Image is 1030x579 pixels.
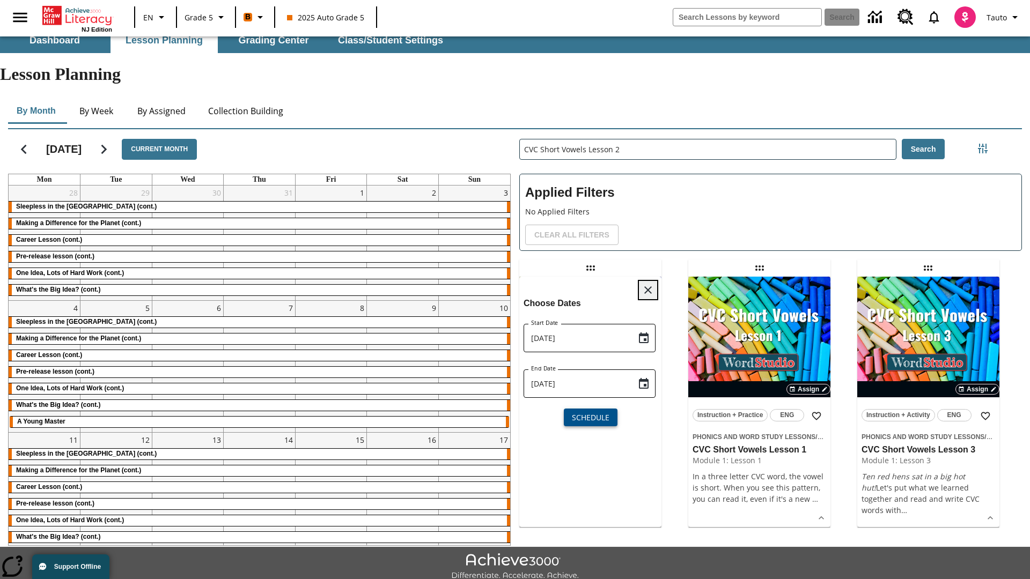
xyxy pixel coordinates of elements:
[438,185,510,301] td: August 3, 2025
[16,483,82,491] span: Career Lesson (cont.)
[367,432,439,547] td: August 16, 2025
[9,300,80,432] td: August 4, 2025
[16,203,157,210] span: Sleepless in the Animal Kingdom (cont.)
[438,300,510,432] td: August 10, 2025
[430,301,438,315] a: August 9, 2025
[16,500,94,507] span: Pre-release lesson (cont.)
[862,3,891,32] a: Data Center
[693,471,826,504] div: In a three letter CVC word, the vowel is short. When you see this pattern, you can read it, even ...
[324,174,339,185] a: Friday
[807,406,826,426] button: Add to Favorites
[1,27,108,53] button: Dashboard
[282,433,295,447] a: August 14, 2025
[582,259,599,277] div: Draggable lesson: CVC Short Vowels Lesson 2
[224,300,296,432] td: August 7, 2025
[8,98,64,124] button: By Month
[185,12,213,23] span: Grade 5
[866,410,930,421] span: Instruction + Activity
[367,300,439,432] td: August 9, 2025
[9,499,510,509] div: Pre-release lesson (cont.)
[902,139,945,160] button: Search
[16,401,101,409] span: What's the Big Idea? (cont.)
[693,409,768,421] button: Instruction + Practice
[80,300,152,432] td: August 5, 2025
[9,449,510,459] div: Sleepless in the Animal Kingdom (cont.)
[9,432,80,547] td: August 11, 2025
[80,185,152,301] td: July 29, 2025
[139,433,152,447] a: August 12, 2025
[524,324,629,352] input: MMMM-DD-YYYY
[688,277,830,527] div: lesson details
[239,8,271,27] button: Boost Class color is orange. Change class color
[9,515,510,526] div: One Idea, Lots of Hard Work (cont.)
[524,369,629,398] input: MMMM-DD-YYYY
[9,202,510,212] div: Sleepless in the Animal Kingdom (cont.)
[984,431,992,441] span: /
[129,98,194,124] button: By Assigned
[497,301,510,315] a: August 10, 2025
[17,418,65,425] span: A Young Master
[82,26,112,33] span: NJ Edition
[295,432,367,547] td: August 15, 2025
[16,516,124,524] span: One Idea, Lots of Hard Work (cont.)
[9,185,80,301] td: July 28, 2025
[633,373,654,395] button: Choose date, selected date is Aug 18, 2025
[466,174,483,185] a: Sunday
[122,139,197,160] button: Current Month
[35,174,54,185] a: Monday
[16,219,141,227] span: Making a Difference for the Planet (cont.)
[16,236,82,243] span: Career Lesson (cont.)
[9,251,510,262] div: Pre-release lesson (cont.)
[751,259,768,277] div: Draggable lesson: CVC Short Vowels Lesson 1
[152,185,224,301] td: July 30, 2025
[180,8,232,27] button: Grade: Grade 5, Select a grade
[673,9,821,26] input: search field
[16,533,101,540] span: What's the Big Idea? (cont.)
[572,412,609,423] span: Schedule
[111,27,218,53] button: Lesson Planning
[9,367,510,377] div: Pre-release lesson (cont.)
[16,286,101,293] span: What's the Big Idea? (cont.)
[976,406,995,426] button: Add to Favorites
[937,409,972,421] button: ENG
[251,174,268,185] a: Thursday
[786,384,830,395] button: Assign Choose Dates
[9,350,510,361] div: Career Lesson (cont.)
[16,466,141,474] span: Making a Difference for the Planet (cont.)
[525,206,1016,217] p: No Applied Filters
[220,27,327,53] button: Grading Center
[639,281,657,299] button: Close
[633,328,654,349] button: Choose date, selected date is Aug 18, 2025
[16,335,141,342] span: Making a Difference for the Planet (cont.)
[286,301,295,315] a: August 7, 2025
[982,510,998,526] button: Show Details
[16,351,82,359] span: Career Lesson (cont.)
[9,400,510,411] div: What's the Big Idea? (cont.)
[862,471,995,516] p: Let's put what we learned together and read and write CVC words wit
[502,185,510,200] a: August 3, 2025
[16,450,157,457] span: Sleepless in the Animal Kingdom (cont.)
[16,269,124,277] span: One Idea, Lots of Hard Work (cont.)
[4,2,36,33] button: Open side menu
[295,300,367,432] td: August 8, 2025
[780,410,794,421] span: ENG
[982,8,1026,27] button: Profile/Settings
[139,185,152,200] a: July 29, 2025
[818,433,873,441] span: CVC Short Vowels
[224,185,296,301] td: July 31, 2025
[16,368,94,375] span: Pre-release lesson (cont.)
[954,6,976,28] img: avatar image
[531,365,556,373] label: End Date
[224,432,296,547] td: August 14, 2025
[16,384,124,392] span: One Idea, Lots of Hard Work (cont.)
[143,301,152,315] a: August 5, 2025
[9,383,510,394] div: One Idea, Lots of Hard Work (cont.)
[329,27,452,53] button: Class/Student Settings
[967,384,988,394] span: Assign
[42,5,112,26] a: Home
[367,185,439,301] td: August 2, 2025
[812,494,818,504] span: …
[108,174,124,185] a: Tuesday
[524,296,657,435] div: Choose date
[178,174,197,185] a: Wednesday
